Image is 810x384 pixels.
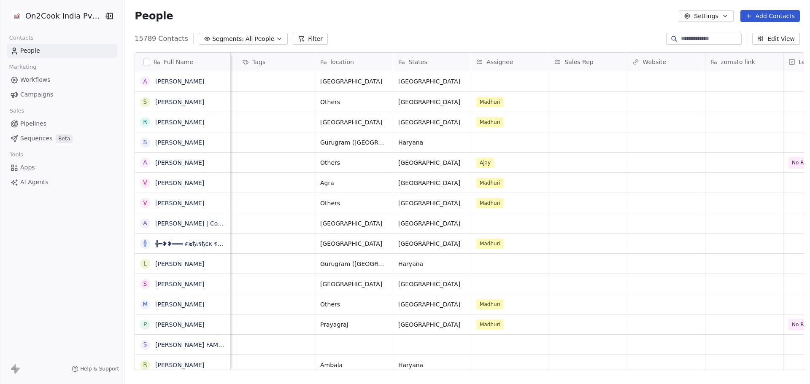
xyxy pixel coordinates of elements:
span: [GEOGRAPHIC_DATA] [320,77,388,86]
span: AI Agents [20,178,49,187]
span: Haryana [398,361,466,369]
span: Agra [320,179,388,187]
span: States [408,58,427,66]
button: Filter [293,33,328,45]
span: Assignee [486,58,513,66]
span: Gurugram ([GEOGRAPHIC_DATA]) [320,138,388,147]
a: [PERSON_NAME] [155,180,204,186]
span: zomato link [721,58,755,66]
a: [PERSON_NAME] [155,301,204,308]
span: [GEOGRAPHIC_DATA] [398,98,466,106]
span: [GEOGRAPHIC_DATA] [398,179,466,187]
span: Madhuri [476,320,504,330]
span: Workflows [20,75,51,84]
span: [GEOGRAPHIC_DATA] [320,118,388,126]
span: [GEOGRAPHIC_DATA] [398,158,466,167]
a: [PERSON_NAME] | Content creator [155,220,256,227]
a: [PERSON_NAME] [155,159,204,166]
a: Workflows [7,73,117,87]
span: Madhuri [476,178,504,188]
div: S [143,279,147,288]
span: Others [320,300,388,309]
a: [PERSON_NAME] [155,200,204,207]
a: [PERSON_NAME] [155,321,204,328]
span: On2Cook India Pvt. Ltd. [25,11,102,21]
div: States [393,53,471,71]
span: [GEOGRAPHIC_DATA] [398,300,466,309]
span: Segments: [212,35,244,43]
span: [GEOGRAPHIC_DATA] [398,320,466,329]
span: [GEOGRAPHIC_DATA] [398,199,466,207]
a: [PERSON_NAME] [155,260,204,267]
button: Settings [679,10,733,22]
span: Others [320,158,388,167]
span: Gurugram ([GEOGRAPHIC_DATA]) [320,260,388,268]
button: On2Cook India Pvt. Ltd. [10,9,98,23]
span: [GEOGRAPHIC_DATA] [398,280,466,288]
a: [PERSON_NAME] [155,281,204,287]
span: All People [246,35,274,43]
span: Madhuri [476,239,504,249]
span: People [135,10,173,22]
a: People [7,44,117,58]
div: S [143,340,147,349]
a: ╬━❥❥═══ ค๒ђเรђєк รเภﻮђ ══ [155,240,239,247]
span: Ajay [476,158,494,168]
div: zomato link [705,53,783,71]
a: Help & Support [72,365,119,372]
img: on2cook%20logo-04%20copy.jpg [12,11,22,21]
span: [GEOGRAPHIC_DATA] [320,219,388,228]
span: Apps [20,163,35,172]
span: Marketing [5,61,40,73]
span: Sales Rep [564,58,593,66]
span: Sales [6,105,28,117]
div: P [143,320,147,329]
span: [GEOGRAPHIC_DATA] [398,118,466,126]
div: Assignee [471,53,549,71]
div: S [143,97,147,106]
div: R [143,118,147,126]
span: Haryana [398,260,466,268]
a: [PERSON_NAME] [155,99,204,105]
span: [GEOGRAPHIC_DATA] [320,280,388,288]
div: Tags [237,53,315,71]
span: Full Name [164,58,193,66]
span: [GEOGRAPHIC_DATA] [398,219,466,228]
span: [GEOGRAPHIC_DATA] [320,239,388,248]
a: [PERSON_NAME] [155,119,204,126]
div: ╬ [143,239,147,248]
span: Madhuri [476,299,504,309]
div: V [143,199,148,207]
button: Add Contacts [740,10,800,22]
span: Ambala [320,361,388,369]
a: [PERSON_NAME] [155,362,204,368]
span: Others [320,199,388,207]
span: Madhuri [476,97,504,107]
div: A [143,77,148,86]
span: Beta [56,134,73,143]
a: [PERSON_NAME] FAMILY RESTAURANT [155,341,267,348]
div: Sales Rep [549,53,627,71]
div: L [143,259,147,268]
span: Haryana [398,138,466,147]
span: Website [643,58,666,66]
div: S [143,138,147,147]
div: M [143,300,148,309]
button: Edit View [752,33,800,45]
span: location [330,58,354,66]
span: People [20,46,40,55]
span: Madhuri [476,198,504,208]
div: A [143,219,148,228]
div: location [315,53,393,71]
span: Prayagraj [320,320,388,329]
span: 15789 Contacts [135,34,188,44]
a: Pipelines [7,117,117,131]
span: Pipelines [20,119,46,128]
span: [GEOGRAPHIC_DATA] [398,239,466,248]
div: Website [627,53,705,71]
span: Tools [6,148,27,161]
a: AI Agents [7,175,117,189]
span: Sequences [20,134,52,143]
a: SequencesBeta [7,132,117,145]
a: [PERSON_NAME] [155,78,204,85]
